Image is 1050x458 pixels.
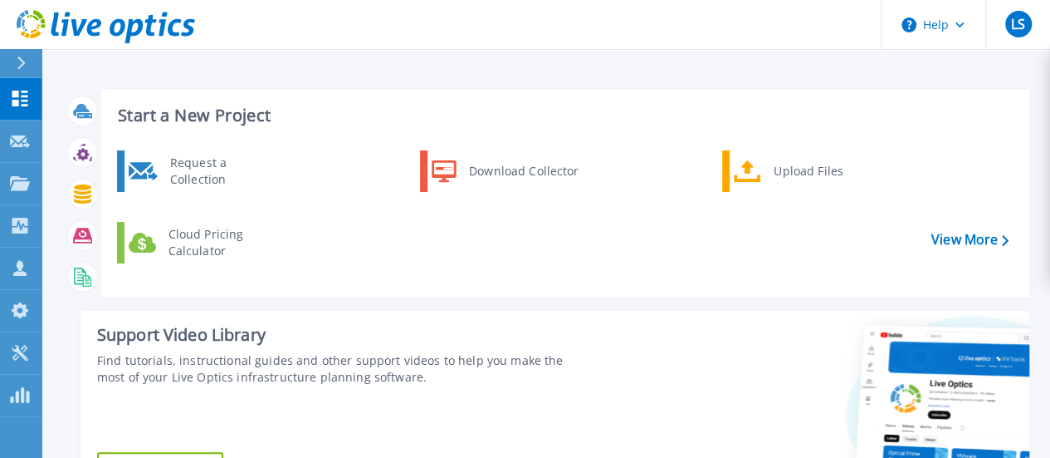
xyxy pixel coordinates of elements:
div: Upload Files [765,155,888,188]
h3: Start a New Project [118,106,1008,125]
div: Cloud Pricing Calculator [160,226,283,259]
div: Download Collector [461,155,586,188]
a: Upload Files [722,150,892,192]
div: Support Video Library [97,324,590,346]
span: LS [1011,17,1025,31]
a: Cloud Pricing Calculator [117,222,287,263]
a: View More [931,232,1008,248]
div: Request a Collection [162,155,283,188]
a: Download Collector [420,150,590,192]
div: Find tutorials, instructional guides and other support videos to help you make the most of your L... [97,352,590,386]
a: Request a Collection [117,150,287,192]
